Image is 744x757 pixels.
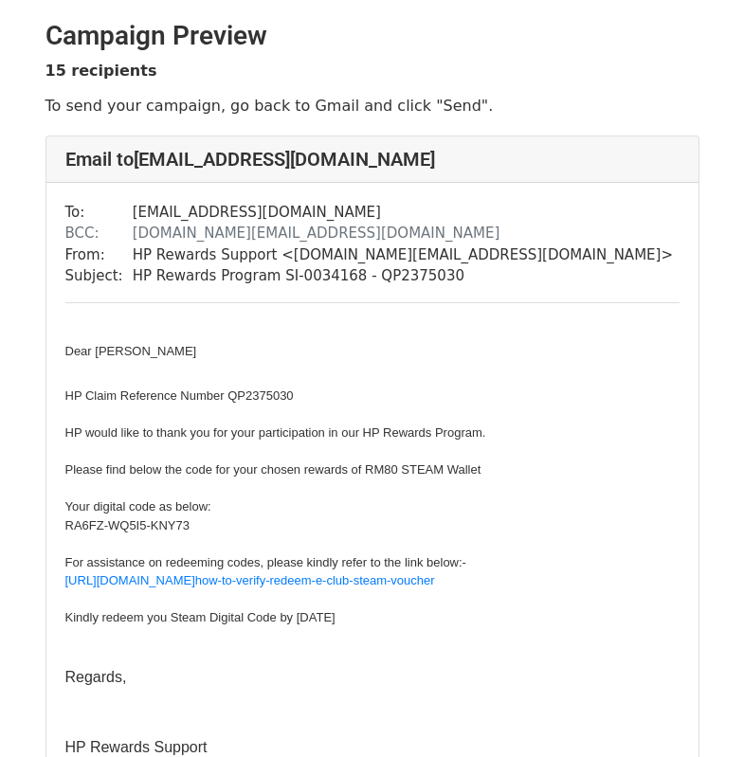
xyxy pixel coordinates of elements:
div: RA6FZ-WQ5I5-KNY73 [65,516,680,535]
span: Dear [PERSON_NAME] [65,344,197,358]
td: To: [65,202,133,224]
span: HP Rewards Support [65,739,208,755]
td: [EMAIL_ADDRESS][DOMAIN_NAME] [133,202,673,224]
div: For assistance on redeeming codes, please kindly refer to the link below:- [65,553,680,572]
a: [URL][DOMAIN_NAME]how-to-verify-redeem-e-club-steam-voucher [65,573,435,587]
div: Kindly redeem you Steam Digital Code by [DATE] [65,608,680,627]
h4: Email to [EMAIL_ADDRESS][DOMAIN_NAME] [65,148,680,171]
td: Subject: [65,265,133,287]
td: HP Rewards Program SI-0034168 - QP2375030 [133,265,673,287]
strong: 15 recipients [45,62,157,80]
p: To send your campaign, go back to Gmail and click "Send". [45,96,699,116]
td: [DOMAIN_NAME][EMAIL_ADDRESS][DOMAIN_NAME] [133,223,673,244]
div: Please find below the code for your chosen rewards of RM80 STEAM Wallet Your digital code as below: [65,442,680,516]
font: Regards, [65,669,127,685]
td: HP Rewards Support < [DOMAIN_NAME][EMAIL_ADDRESS][DOMAIN_NAME] > [133,244,673,266]
td: From: [65,244,133,266]
td: BCC: [65,223,133,244]
div: HP Claim Reference Number QP2375030 HP would like to thank you for your participation in our HP R... [65,369,680,627]
h2: Campaign Preview [45,20,699,52]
